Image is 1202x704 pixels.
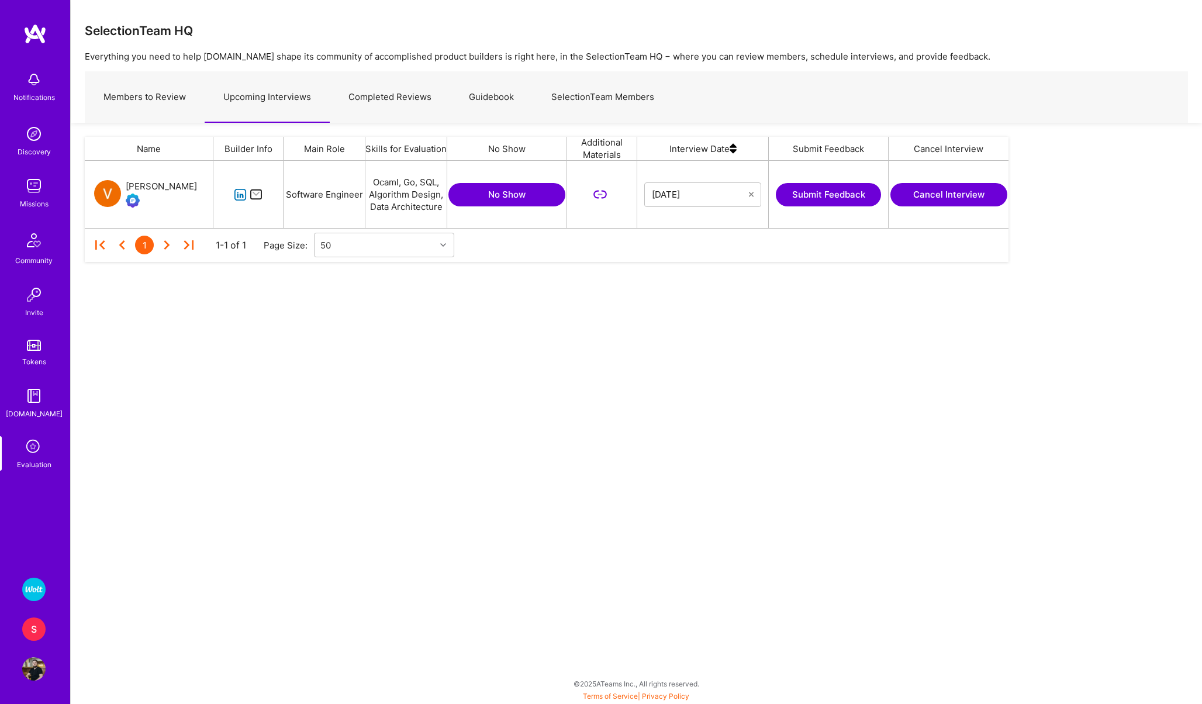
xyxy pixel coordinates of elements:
a: Wolt - Fintech: Payments Expansion Team [19,578,49,601]
span: | [583,692,689,700]
p: Everything you need to help [DOMAIN_NAME] shape its community of accomplished product builders is... [85,50,1188,63]
a: Members to Review [85,72,205,123]
div: Evaluation [17,458,51,471]
div: Discovery [18,146,51,158]
div: grid [85,161,1017,228]
div: Invite [25,306,43,319]
a: Completed Reviews [330,72,450,123]
img: sort [730,137,737,160]
img: Evaluation Call Booked [126,194,140,208]
img: Community [20,226,48,254]
div: No Show [447,137,567,160]
i: icon LinkSecondary [593,188,607,201]
button: Cancel Interview [890,183,1007,206]
a: S [19,617,49,641]
div: Ocaml, Go, SQL, Algorithm Design, Data Architecture [365,161,447,228]
i: icon SelectionTeam [23,436,45,458]
div: © 2025 ATeams Inc., All rights reserved. [70,669,1202,698]
div: Interview Date [637,137,769,160]
input: Select Date... [652,189,749,201]
div: Name [85,137,213,160]
a: Guidebook [450,72,533,123]
a: Upcoming Interviews [205,72,330,123]
div: 50 [320,239,331,251]
img: Invite [22,283,46,306]
img: User Avatar [22,657,46,681]
a: User Avatar[PERSON_NAME]Evaluation Call Booked [94,180,197,210]
div: Cancel Interview [889,137,1008,160]
img: teamwork [22,174,46,198]
button: No Show [448,183,565,206]
div: Builder Info [213,137,284,160]
div: Tokens [22,356,46,368]
a: SelectionTeam Members [533,72,673,123]
i: icon Mail [250,188,263,201]
img: logo [23,23,47,44]
img: guide book [22,384,46,408]
img: Wolt - Fintech: Payments Expansion Team [22,578,46,601]
div: 1 [135,236,154,254]
i: icon Chevron [440,242,446,248]
div: Submit Feedback [769,137,889,160]
img: discovery [22,122,46,146]
div: Additional Materials [567,137,637,160]
button: Submit Feedback [776,183,881,206]
img: User Avatar [94,180,121,207]
a: Terms of Service [583,692,638,700]
a: User Avatar [19,657,49,681]
i: icon linkedIn [234,188,247,202]
div: Software Engineer [284,161,365,228]
div: 1-1 of 1 [216,239,246,251]
div: Skills for Evaluation [365,137,447,160]
div: [PERSON_NAME] [126,180,197,194]
a: Privacy Policy [642,692,689,700]
h3: SelectionTeam HQ [85,23,193,38]
img: bell [22,68,46,91]
div: Community [15,254,53,267]
div: [DOMAIN_NAME] [6,408,63,420]
div: Main Role [284,137,365,160]
div: Page Size: [264,239,314,251]
div: S [22,617,46,641]
div: Missions [20,198,49,210]
img: tokens [27,340,41,351]
div: Notifications [13,91,55,103]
